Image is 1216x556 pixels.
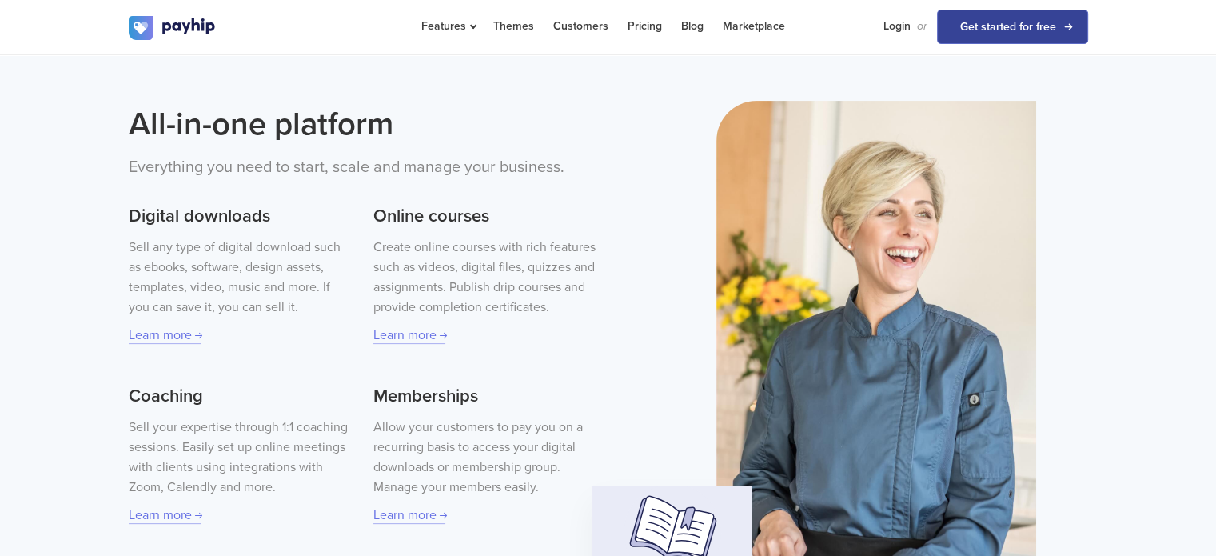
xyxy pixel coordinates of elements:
h3: Coaching [129,384,351,410]
a: Get started for free [937,10,1088,44]
a: Learn more [373,327,445,344]
a: Learn more [129,327,201,344]
a: Learn more [373,507,445,524]
h3: Memberships [373,384,596,410]
h3: Digital downloads [129,204,351,230]
p: Everything you need to start, scale and manage your business. [129,155,596,180]
p: Create online courses with rich features such as videos, digital files, quizzes and assignments. ... [373,238,596,318]
span: Features [421,19,474,33]
a: Learn more [129,507,201,524]
p: Sell your expertise through 1:1 coaching sessions. Easily set up online meetings with clients usi... [129,418,351,498]
h2: All-in-one platform [129,101,596,147]
p: Allow your customers to pay you on a recurring basis to access your digital downloads or membersh... [373,418,596,498]
p: Sell any type of digital download such as ebooks, software, design assets, templates, video, musi... [129,238,351,318]
h3: Online courses [373,204,596,230]
img: logo.svg [129,16,217,40]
